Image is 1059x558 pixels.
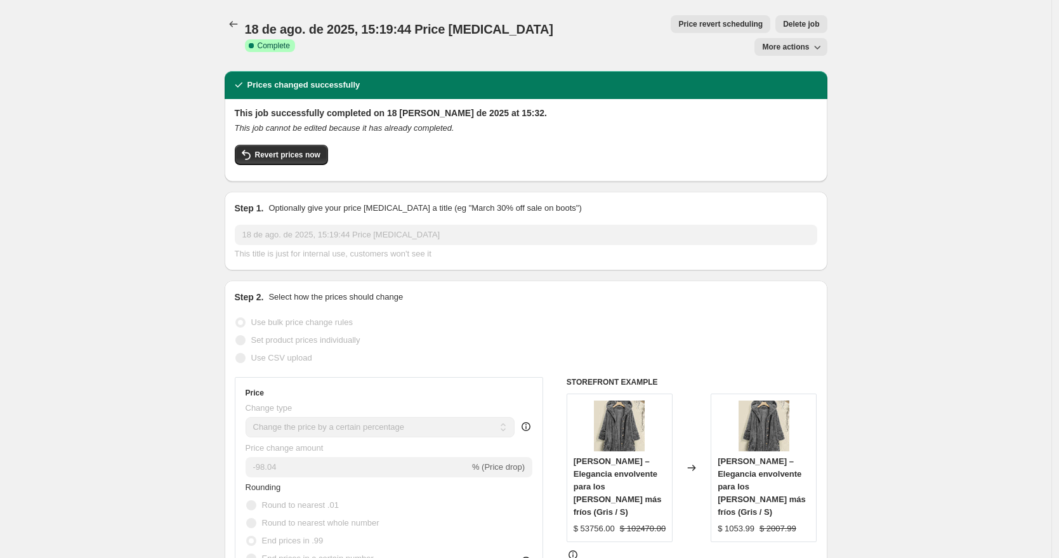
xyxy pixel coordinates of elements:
p: Optionally give your price [MEDICAL_DATA] a title (eg "March 30% off sale on boots") [268,202,581,215]
h2: Prices changed successfully [247,79,360,91]
button: Price revert scheduling [671,15,770,33]
span: This title is just for internal use, customers won't see it [235,249,431,258]
span: Price change amount [246,443,324,453]
h2: Step 2. [235,291,264,303]
strike: $ 2007.99 [760,522,796,535]
span: Revert prices now [255,150,320,160]
input: -15 [246,457,470,477]
span: More actions [762,42,809,52]
span: Delete job [783,19,819,29]
span: End prices in .99 [262,536,324,545]
h2: This job successfully completed on 18 [PERSON_NAME] de 2025 at 15:32. [235,107,817,119]
span: Use bulk price change rules [251,317,353,327]
button: More actions [754,38,827,56]
button: Revert prices now [235,145,328,165]
img: 1_7dcf1970-d018-461b-a00a-14a2a0150579_80x.jpg [739,401,789,451]
input: 30% off holiday sale [235,225,817,245]
div: $ 1053.99 [718,522,754,535]
p: Select how the prices should change [268,291,403,303]
button: Price change jobs [225,15,242,33]
span: % (Price drop) [472,462,525,472]
h2: Step 1. [235,202,264,215]
img: 1_7dcf1970-d018-461b-a00a-14a2a0150579_80x.jpg [594,401,645,451]
span: Change type [246,403,293,413]
span: 18 de ago. de 2025, 15:19:44 Price [MEDICAL_DATA] [245,22,553,36]
span: Complete [258,41,290,51]
span: Use CSV upload [251,353,312,362]
span: [PERSON_NAME] – Elegancia envolvente para los [PERSON_NAME] más fríos (Gris / S) [574,456,662,517]
span: Set product prices individually [251,335,360,345]
span: Price revert scheduling [678,19,763,29]
i: This job cannot be edited because it has already completed. [235,123,454,133]
h3: Price [246,388,264,398]
span: Round to nearest whole number [262,518,379,528]
strike: $ 102470.00 [620,522,666,535]
div: $ 53756.00 [574,522,615,535]
button: Delete job [775,15,827,33]
h6: STOREFRONT EXAMPLE [567,377,817,387]
span: [PERSON_NAME] – Elegancia envolvente para los [PERSON_NAME] más fríos (Gris / S) [718,456,806,517]
span: Rounding [246,482,281,492]
div: help [520,420,532,433]
span: Round to nearest .01 [262,500,339,510]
